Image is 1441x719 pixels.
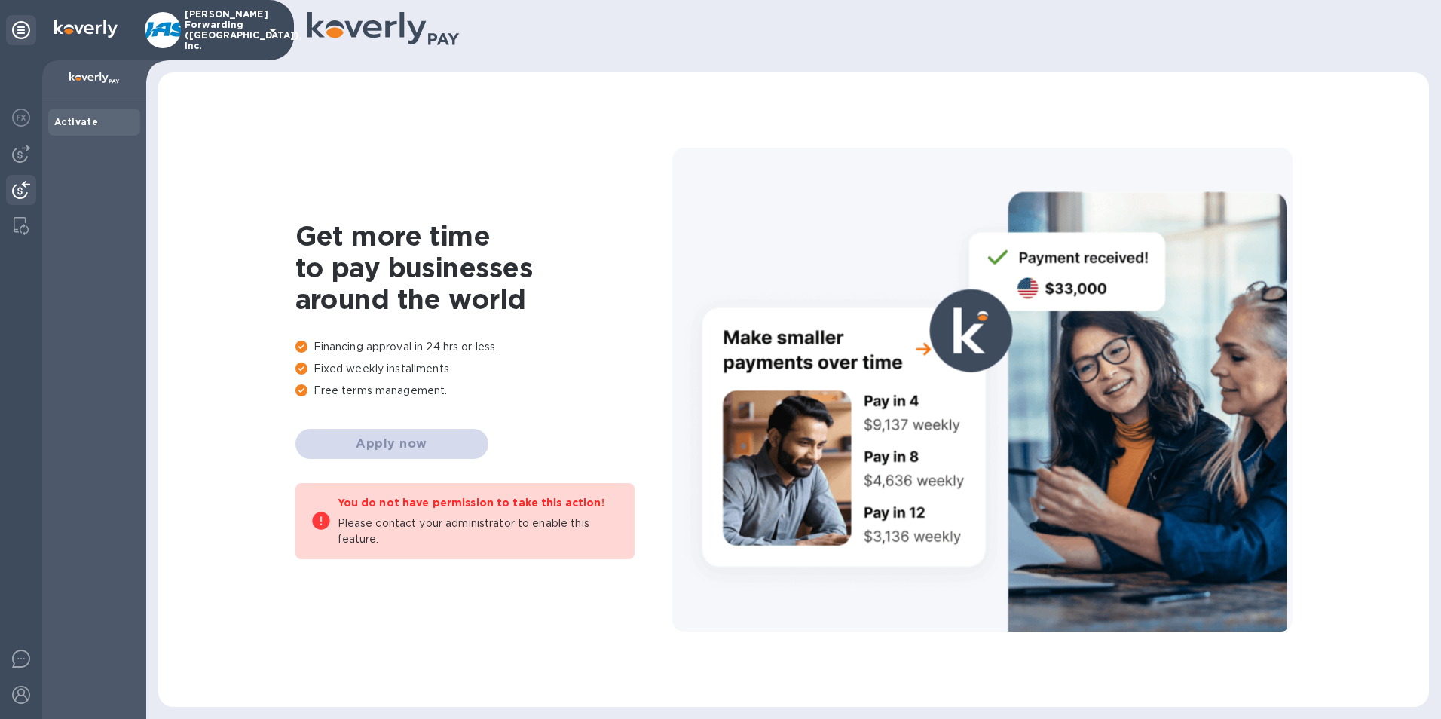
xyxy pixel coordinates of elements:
b: You do not have permission to take this action! [338,497,604,509]
b: Activate [54,116,98,127]
p: Fixed weekly installments. [295,361,672,377]
p: Free terms management. [295,383,672,399]
p: [PERSON_NAME] Forwarding ([GEOGRAPHIC_DATA]), Inc. [185,9,260,51]
img: Logo [54,20,118,38]
p: Financing approval in 24 hrs or less. [295,339,672,355]
img: Foreign exchange [12,109,30,127]
p: Please contact your administrator to enable this feature. [338,516,620,547]
div: Unpin categories [6,15,36,45]
h1: Get more time to pay businesses around the world [295,220,672,315]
